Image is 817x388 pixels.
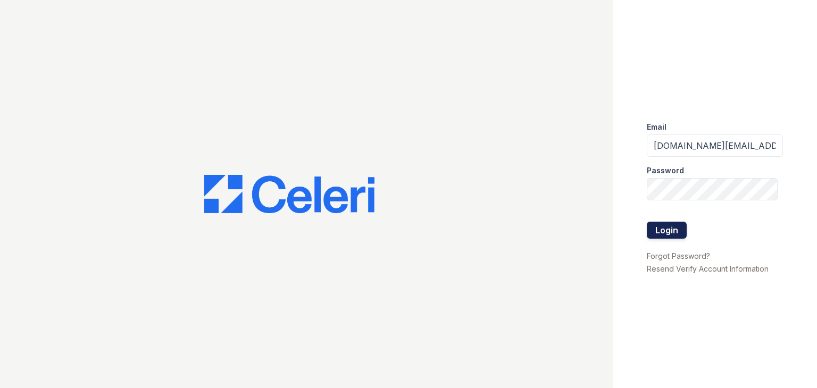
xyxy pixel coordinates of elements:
[647,264,769,273] a: Resend Verify Account Information
[204,175,374,213] img: CE_Logo_Blue-a8612792a0a2168367f1c8372b55b34899dd931a85d93a1a3d3e32e68fde9ad4.png
[647,222,687,239] button: Login
[647,122,666,132] label: Email
[647,251,710,260] a: Forgot Password?
[647,165,684,176] label: Password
